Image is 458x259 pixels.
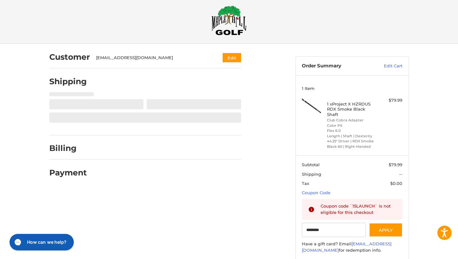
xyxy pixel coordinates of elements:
span: -- [399,172,402,177]
h2: Customer [49,52,90,62]
li: Length | Shaft | Dexterity 44.25" Driver | RDX Smoke Black 60 | Right-Handed [327,133,376,149]
span: $0.00 [390,181,402,186]
li: Color PX [327,123,376,128]
img: Maple Hill Golf [212,5,246,35]
h4: 1 x Project X HZRDUS RDX Smoke Black Shaft [327,101,376,117]
button: Apply [369,223,403,237]
div: $79.99 [377,97,402,104]
span: Shipping [302,172,321,177]
span: $79.99 [389,162,402,167]
span: Subtotal [302,162,320,167]
button: Edit [223,53,241,62]
h2: Payment [49,168,87,178]
li: Flex 6.0 [327,128,376,133]
h2: Shipping [49,77,87,86]
a: Edit Cart [370,63,402,69]
h3: 1 Item [302,86,402,91]
div: Have a gift card? Email for redemption info. [302,241,402,253]
h2: Billing [49,143,87,153]
a: [EMAIL_ADDRESS][DOMAIN_NAME] [302,241,392,253]
h3: Order Summary [302,63,370,69]
a: Coupon Code [302,190,330,195]
div: [EMAIL_ADDRESS][DOMAIN_NAME] [96,55,210,61]
iframe: Gorgias live chat messenger [6,232,76,253]
div: Coupon code `15LAUNCH` is not eligible for this checkout [321,203,396,215]
span: Tax [302,181,309,186]
input: Gift Certificate or Coupon Code [302,223,366,237]
li: Club Cobra Adapter [327,118,376,123]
